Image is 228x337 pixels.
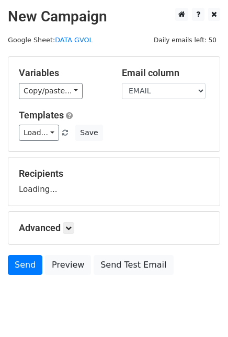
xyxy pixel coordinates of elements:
[55,36,93,44] a: DATA GVOL
[94,255,173,275] a: Send Test Email
[45,255,91,275] a: Preview
[75,125,102,141] button: Save
[19,168,209,195] div: Loading...
[19,168,209,179] h5: Recipients
[122,67,209,79] h5: Email column
[150,34,220,46] span: Daily emails left: 50
[8,36,93,44] small: Google Sheet:
[19,125,59,141] a: Load...
[19,83,83,99] a: Copy/paste...
[8,255,42,275] a: Send
[19,67,106,79] h5: Variables
[19,222,209,234] h5: Advanced
[150,36,220,44] a: Daily emails left: 50
[19,110,64,121] a: Templates
[8,8,220,26] h2: New Campaign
